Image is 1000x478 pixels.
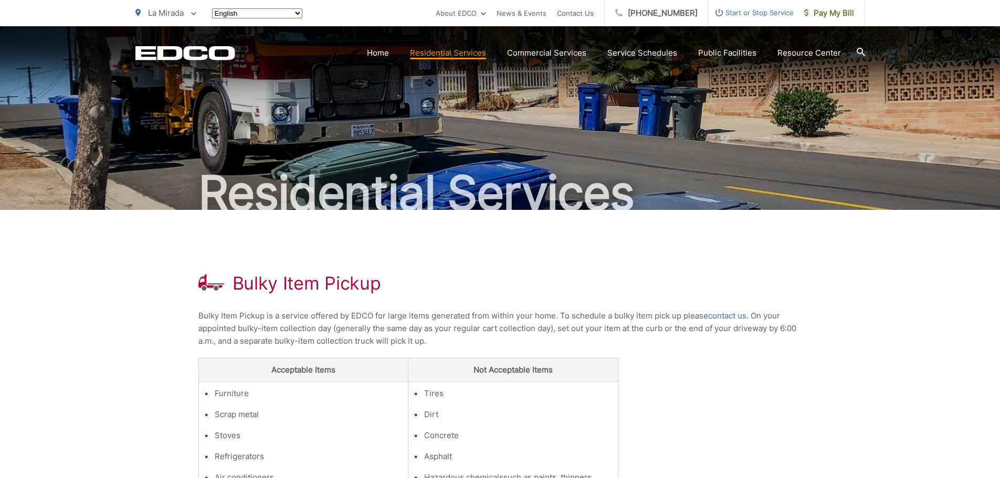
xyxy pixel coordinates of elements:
[557,7,594,19] a: Contact Us
[367,47,389,59] a: Home
[271,365,335,375] strong: Acceptable Items
[804,7,854,19] span: Pay My Bill
[215,408,403,421] li: Scrap metal
[215,387,403,400] li: Furniture
[607,47,677,59] a: Service Schedules
[410,47,486,59] a: Residential Services
[198,310,802,347] p: Bulky Item Pickup is a service offered by EDCO for large items generated from within your home. T...
[497,7,546,19] a: News & Events
[507,47,586,59] a: Commercial Services
[233,273,381,294] h1: Bulky Item Pickup
[473,365,553,375] strong: Not Acceptable Items
[424,408,613,421] li: Dirt
[135,46,235,60] a: EDCD logo. Return to the homepage.
[424,429,613,442] li: Concrete
[148,8,184,18] span: La Mirada
[436,7,486,19] a: About EDCO
[135,167,865,219] h2: Residential Services
[777,47,841,59] a: Resource Center
[424,450,613,463] li: Asphalt
[215,429,403,442] li: Stoves
[708,310,746,322] a: contact us
[212,8,302,18] select: Select a language
[215,450,403,463] li: Refrigerators
[424,387,613,400] li: Tires
[698,47,756,59] a: Public Facilities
